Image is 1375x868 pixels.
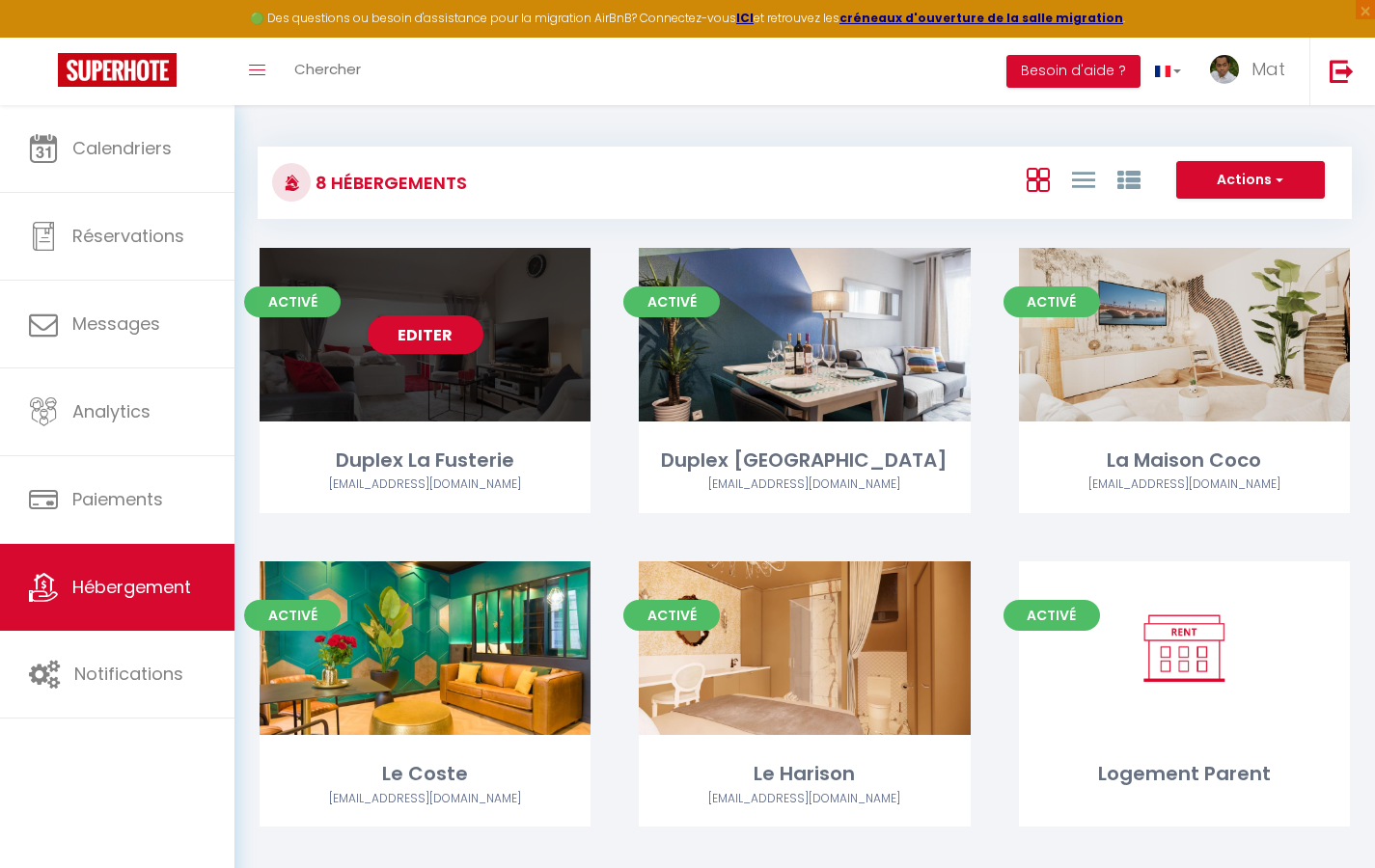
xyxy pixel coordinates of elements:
a: ICI [736,10,754,26]
span: Activé [623,600,720,631]
span: Mat [1251,57,1285,81]
a: Vue en Liste [1072,163,1095,195]
span: Notifications [74,662,183,686]
span: Activé [1004,286,1100,317]
a: Editer [368,315,483,354]
span: Activé [244,286,341,317]
span: Activé [623,286,720,317]
button: Besoin d'aide ? [1006,55,1141,88]
div: Airbnb [1019,475,1350,494]
div: Duplex [GEOGRAPHIC_DATA] [639,446,970,475]
img: Super Booking [58,53,177,87]
div: Le Harison [639,759,970,789]
img: ... [1210,55,1239,84]
a: créneaux d'ouverture de la salle migration [839,10,1123,26]
img: logout [1330,59,1354,83]
span: Messages [72,312,160,336]
a: Vue par Groupe [1117,163,1141,195]
div: Logement Parent [1019,759,1350,789]
span: Calendriers [72,136,172,160]
div: Le Coste [260,759,591,789]
a: Vue en Box [1027,163,1050,195]
div: Airbnb [639,475,970,494]
span: Hébergement [72,575,191,599]
span: Activé [244,600,341,631]
div: Airbnb [260,475,591,494]
div: La Maison Coco [1019,446,1350,475]
span: Réservations [72,224,184,248]
button: Actions [1176,161,1325,200]
span: Activé [1004,600,1100,631]
button: Ouvrir le widget de chat LiveChat [15,8,73,66]
h3: 8 Hébergements [311,161,467,204]
a: Chercher [280,38,375,105]
span: Paiements [72,487,163,511]
div: Duplex La Fusterie [260,446,591,475]
div: Airbnb [260,790,591,808]
span: Analytics [72,399,151,423]
a: ... Mat [1196,38,1309,105]
span: Chercher [294,59,361,79]
div: Airbnb [639,790,970,808]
